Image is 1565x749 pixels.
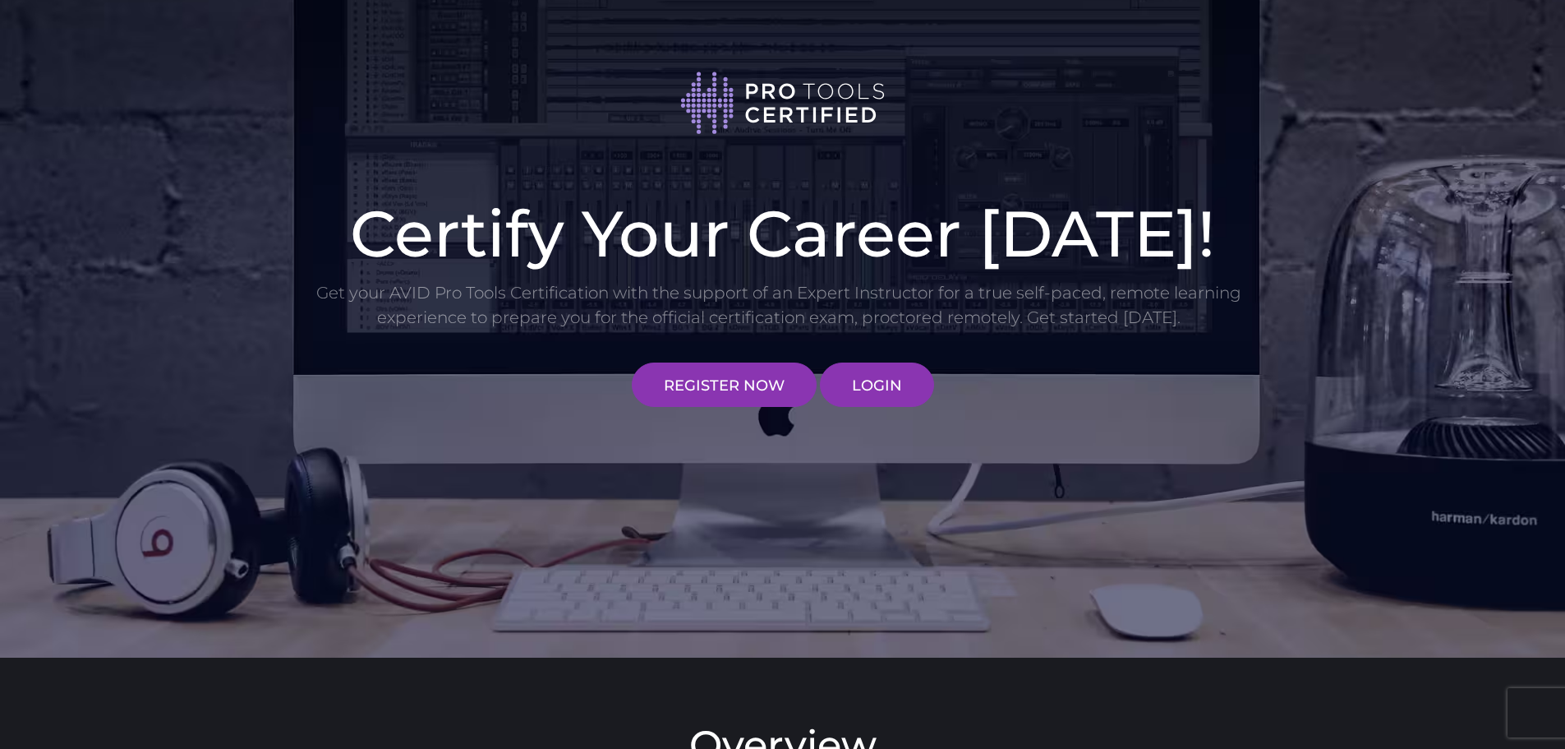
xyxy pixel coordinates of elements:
[315,280,1243,330] p: Get your AVID Pro Tools Certification with the support of an Expert Instructor for a true self-pa...
[680,70,886,136] img: Pro Tools Certified logo
[820,363,934,407] a: LOGIN
[315,201,1251,266] h1: Certify Your Career [DATE]!
[632,363,817,407] a: REGISTER NOW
